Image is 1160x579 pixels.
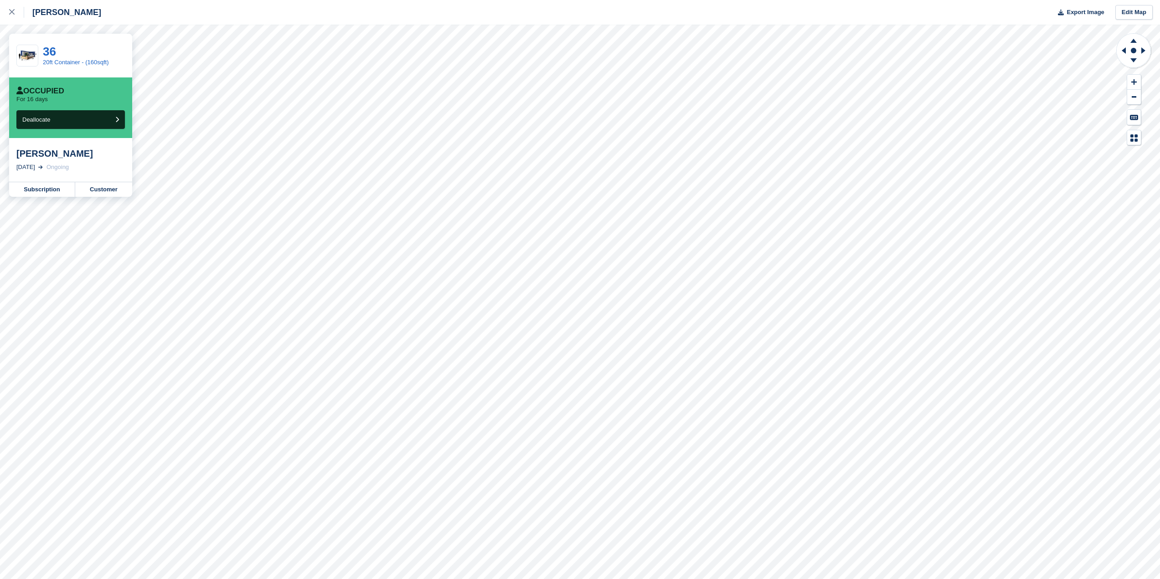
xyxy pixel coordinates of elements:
[24,7,101,18] div: [PERSON_NAME]
[1115,5,1153,20] a: Edit Map
[1127,90,1141,105] button: Zoom Out
[38,165,43,169] img: arrow-right-light-icn-cde0832a797a2874e46488d9cf13f60e5c3a73dbe684e267c42b8395dfbc2abf.svg
[1127,130,1141,145] button: Map Legend
[43,45,56,58] a: 36
[43,59,109,66] a: 20ft Container - (160sqft)
[46,163,69,172] div: Ongoing
[1127,75,1141,90] button: Zoom In
[16,87,64,96] div: Occupied
[1127,110,1141,125] button: Keyboard Shortcuts
[16,110,125,129] button: Deallocate
[16,148,125,159] div: [PERSON_NAME]
[1052,5,1104,20] button: Export Image
[16,96,48,103] p: For 16 days
[16,163,35,172] div: [DATE]
[17,48,38,64] img: 20-ft-container.jpg
[9,182,75,197] a: Subscription
[22,116,50,123] span: Deallocate
[1067,8,1104,17] span: Export Image
[75,182,132,197] a: Customer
